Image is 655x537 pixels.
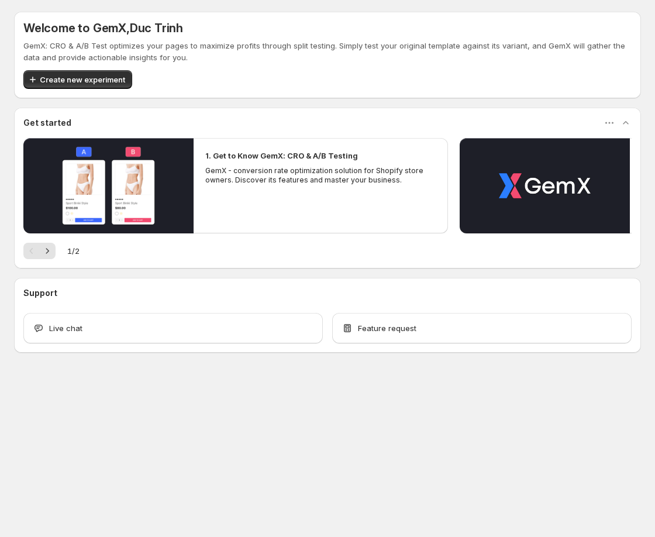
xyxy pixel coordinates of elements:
h3: Get started [23,117,71,129]
span: , Duc Trinh [126,21,183,35]
button: Create new experiment [23,70,132,89]
h2: 1. Get to Know GemX: CRO & A/B Testing [205,150,358,161]
nav: Pagination [23,243,56,259]
span: 1 / 2 [67,245,80,257]
h5: Welcome to GemX [23,21,183,35]
button: Play video [23,138,194,233]
span: Feature request [358,322,416,334]
h3: Support [23,287,57,299]
p: GemX - conversion rate optimization solution for Shopify store owners. Discover its features and ... [205,166,437,185]
p: GemX: CRO & A/B Test optimizes your pages to maximize profits through split testing. Simply test ... [23,40,632,63]
span: Live chat [49,322,82,334]
span: Create new experiment [40,74,125,85]
button: Play video [460,138,630,233]
button: Next [39,243,56,259]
